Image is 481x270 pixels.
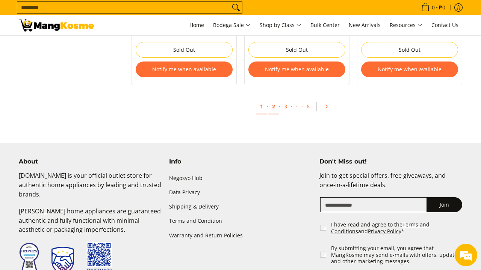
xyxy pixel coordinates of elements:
span: • [419,3,448,12]
button: Notify me when available [248,61,345,77]
a: 6 [303,99,313,114]
ul: Pagination [128,96,466,120]
a: 3 [280,99,291,114]
a: Home [186,15,208,35]
span: Bodega Sale [213,21,251,30]
span: 0 [431,5,436,10]
span: Bulk Center [310,21,340,28]
a: Contact Us [428,15,462,35]
span: · [267,103,268,110]
span: · [292,99,301,114]
button: Notify me when available [136,61,233,77]
span: New Arrivals [349,21,381,28]
a: Privacy Policy [368,228,401,235]
button: Sold Out [136,42,233,58]
div: Chat with us now [39,42,126,52]
label: I have read and agree to the and * [331,221,463,234]
a: Terms and Conditions [331,221,430,235]
label: By submitting your email, you agree that MangKosme may send e-mails with offers, updates and othe... [331,245,463,265]
h4: About [19,158,162,165]
a: Shipping & Delivery [169,200,312,214]
a: Bulk Center [307,15,343,35]
a: Warranty and Return Policies [169,228,312,243]
a: Terms and Condition [169,214,312,228]
button: Sold Out [248,42,345,58]
a: Data Privacy [169,186,312,200]
nav: Main Menu [101,15,462,35]
a: 1 [256,99,267,114]
span: · [301,103,303,110]
p: Join to get special offers, free giveaways, and once-in-a-lifetime deals. [319,171,462,197]
span: Resources [390,21,422,30]
span: Home [189,21,204,28]
span: · [291,103,292,110]
a: Resources [386,15,426,35]
a: Shop by Class [256,15,305,35]
span: · [279,103,280,110]
a: New Arrivals [345,15,384,35]
button: Sold Out [361,42,458,58]
span: ₱0 [438,5,446,10]
div: Minimize live chat window [123,4,141,22]
a: 2 [268,99,279,114]
button: Search [230,2,242,13]
button: Notify me when available [361,61,458,77]
textarea: Type your message and hit 'Enter' [4,186,143,212]
button: Join [427,197,462,212]
img: Class B Class B | Mang Kosme [19,19,94,31]
p: [PERSON_NAME] home appliances are guaranteed authentic and fully functional with minimal aestheti... [19,207,162,242]
a: Negosyo Hub [169,171,312,185]
a: Bodega Sale [209,15,254,35]
span: Shop by Class [260,21,301,30]
span: Contact Us [431,21,458,28]
h4: Don't Miss out! [319,158,462,165]
span: We're online! [44,85,104,160]
h4: Info [169,158,312,165]
p: [DOMAIN_NAME] is your official outlet store for authentic home appliances by leading and trusted ... [19,171,162,206]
